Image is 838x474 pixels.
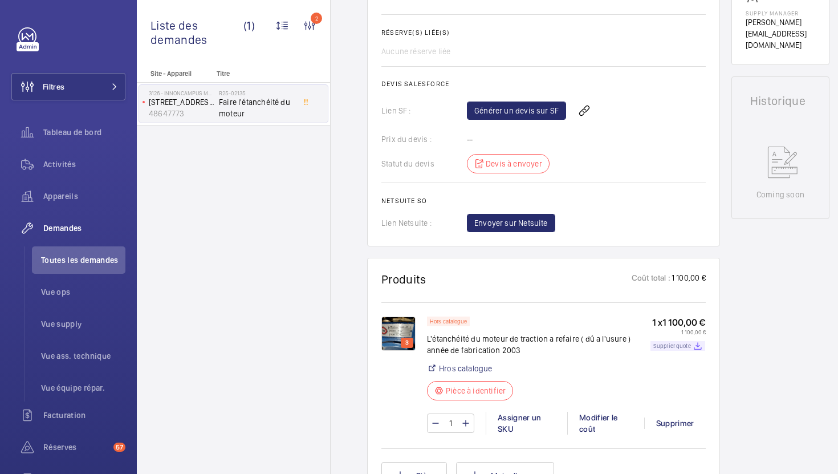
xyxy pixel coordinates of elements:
[756,189,804,200] p: Coming soon
[41,350,125,362] span: Vue ass. technique
[43,127,125,138] span: Tableau de bord
[750,95,811,107] h1: Historique
[746,17,815,51] p: [PERSON_NAME][EMAIL_ADDRESS][DOMAIN_NAME]
[149,108,214,119] p: 48647773
[41,254,125,266] span: Toutes les demandes
[474,217,548,229] span: Envoyer sur Netsuite
[149,90,214,96] p: 3126 - INNONCAMPUS MONTROUGE
[41,286,125,298] span: Vue ops
[219,96,294,119] span: Faire l'étanchéité du moteur
[650,317,706,329] p: 1 x 1 100,00 €
[427,333,650,356] p: L'étanchéité du moteur de traction a refaire ( dû a l'usure ) année de fabrication 2003
[43,191,125,202] span: Appareils
[632,272,670,286] p: Coût total :
[467,102,566,120] a: Générer un devis sur SF
[137,70,212,78] p: Site - Appareil
[446,385,506,396] p: Pièce à identifier
[381,272,426,286] h1: Produits
[150,18,243,47] span: Liste des demandes
[149,96,214,108] p: [STREET_ADDRESS][PERSON_NAME]
[644,418,706,429] div: Supprimer
[43,81,64,92] span: Filtres
[670,272,706,286] p: 1 100,00 €
[486,412,567,435] div: Assigner un SKU
[650,341,705,351] a: Supplier quote
[467,214,555,232] button: Envoyer sur Netsuite
[113,443,125,452] span: 57
[381,29,706,37] h2: Réserve(s) liée(s)
[381,317,416,351] img: 1739269399292-5473d847-b80b-4a51-8258-f7051accd167
[41,318,125,330] span: Vue supply
[43,441,109,453] span: Réserves
[43,410,125,421] span: Facturation
[43,222,125,234] span: Demandes
[430,319,467,323] p: Hors catalogue
[439,363,493,374] a: Hros catalogue
[381,80,706,88] h2: Devis Salesforce
[650,329,706,335] p: 1 100,00 €
[11,73,125,100] button: Filtres
[217,70,292,78] p: Titre
[219,90,294,96] h2: R25-02135
[41,382,125,394] span: Vue équipe répar.
[43,159,125,170] span: Activités
[653,344,691,348] p: Supplier quote
[403,338,411,348] p: 3
[567,412,644,435] div: Modifier le coût
[746,10,815,17] p: Supply manager
[381,197,706,205] h2: Netsuite SO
